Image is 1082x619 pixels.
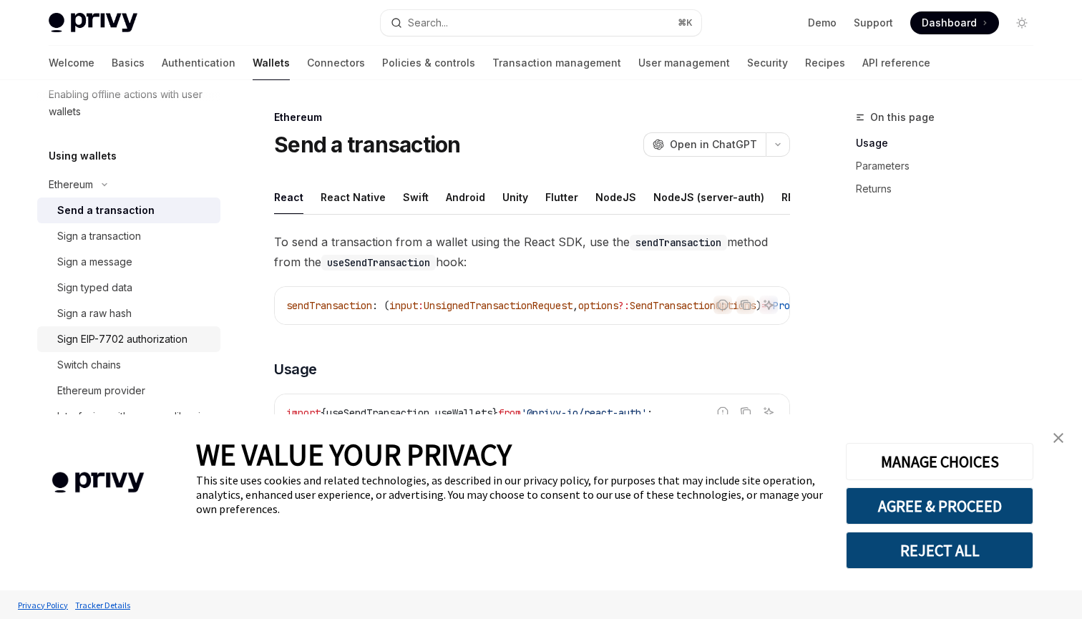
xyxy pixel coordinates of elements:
[286,299,372,312] span: sendTransaction
[736,296,755,314] button: Copy the contents from the code block
[37,378,220,404] a: Ethereum provider
[630,235,727,250] code: sendTransaction
[37,326,220,352] a: Sign EIP-7702 authorization
[781,180,827,214] div: REST API
[57,253,132,270] div: Sign a message
[670,137,757,152] span: Open in ChatGPT
[37,404,220,429] a: Interfacing with common libraries
[759,296,778,314] button: Ask AI
[1044,424,1073,452] a: close banner
[435,406,492,419] span: useWallets
[643,132,766,157] button: Open in ChatGPT
[870,109,935,126] span: On this page
[578,299,618,312] span: options
[14,593,72,618] a: Privacy Policy
[162,46,235,80] a: Authentication
[502,180,528,214] div: Unity
[418,299,424,312] span: :
[856,155,1045,177] a: Parameters
[805,46,845,80] a: Recipes
[808,16,837,30] a: Demo
[854,16,893,30] a: Support
[647,406,653,419] span: ;
[49,147,117,165] h5: Using wallets
[492,406,498,419] span: }
[846,487,1033,525] button: AGREE & PROCEED
[72,593,134,618] a: Tracker Details
[57,331,187,348] div: Sign EIP-7702 authorization
[274,359,317,379] span: Usage
[57,408,212,425] div: Interfacing with common libraries
[856,177,1045,200] a: Returns
[49,46,94,80] a: Welcome
[382,46,475,80] a: Policies & controls
[408,14,448,31] div: Search...
[112,46,145,80] a: Basics
[446,180,485,214] div: Android
[678,17,693,29] span: ⌘ K
[1010,11,1033,34] button: Toggle dark mode
[49,13,137,33] img: light logo
[521,406,647,419] span: '@privy-io/react-auth'
[57,202,155,219] div: Send a transaction
[321,255,436,270] code: useSendTransaction
[274,232,790,272] span: To send a transaction from a wallet using the React SDK, use the method from the hook:
[286,406,321,419] span: import
[381,10,701,36] button: Open search
[307,46,365,80] a: Connectors
[492,46,621,80] a: Transaction management
[424,299,572,312] span: UnsignedTransactionRequest
[196,473,824,516] div: This site uses cookies and related technologies, as described in our privacy policy, for purposes...
[274,180,303,214] div: React
[49,176,93,193] div: Ethereum
[49,86,212,120] div: Enabling offline actions with user wallets
[756,299,761,312] span: )
[618,299,630,312] span: ?:
[759,403,778,421] button: Ask AI
[37,82,220,125] a: Enabling offline actions with user wallets
[57,305,132,322] div: Sign a raw hash
[37,249,220,275] a: Sign a message
[37,301,220,326] a: Sign a raw hash
[572,299,578,312] span: ,
[856,132,1045,155] a: Usage
[389,299,418,312] span: input
[37,352,220,378] a: Switch chains
[21,452,175,514] img: company logo
[736,403,755,421] button: Copy the contents from the code block
[37,172,220,198] button: Toggle Ethereum section
[638,46,730,80] a: User management
[321,180,386,214] div: React Native
[429,406,435,419] span: ,
[57,228,141,245] div: Sign a transaction
[57,356,121,374] div: Switch chains
[713,296,732,314] button: Report incorrect code
[713,403,732,421] button: Report incorrect code
[321,406,326,419] span: {
[846,532,1033,569] button: REJECT ALL
[326,406,429,419] span: useSendTransaction
[372,299,389,312] span: : (
[630,299,756,312] span: SendTransactionOptions
[37,198,220,223] a: Send a transaction
[846,443,1033,480] button: MANAGE CHOICES
[274,132,461,157] h1: Send a transaction
[653,180,764,214] div: NodeJS (server-auth)
[37,223,220,249] a: Sign a transaction
[545,180,578,214] div: Flutter
[910,11,999,34] a: Dashboard
[274,110,790,125] div: Ethereum
[498,406,521,419] span: from
[595,180,636,214] div: NodeJS
[57,382,145,399] div: Ethereum provider
[747,46,788,80] a: Security
[253,46,290,80] a: Wallets
[862,46,930,80] a: API reference
[196,436,512,473] span: WE VALUE YOUR PRIVACY
[1053,433,1063,443] img: close banner
[922,16,977,30] span: Dashboard
[403,180,429,214] div: Swift
[57,279,132,296] div: Sign typed data
[37,275,220,301] a: Sign typed data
